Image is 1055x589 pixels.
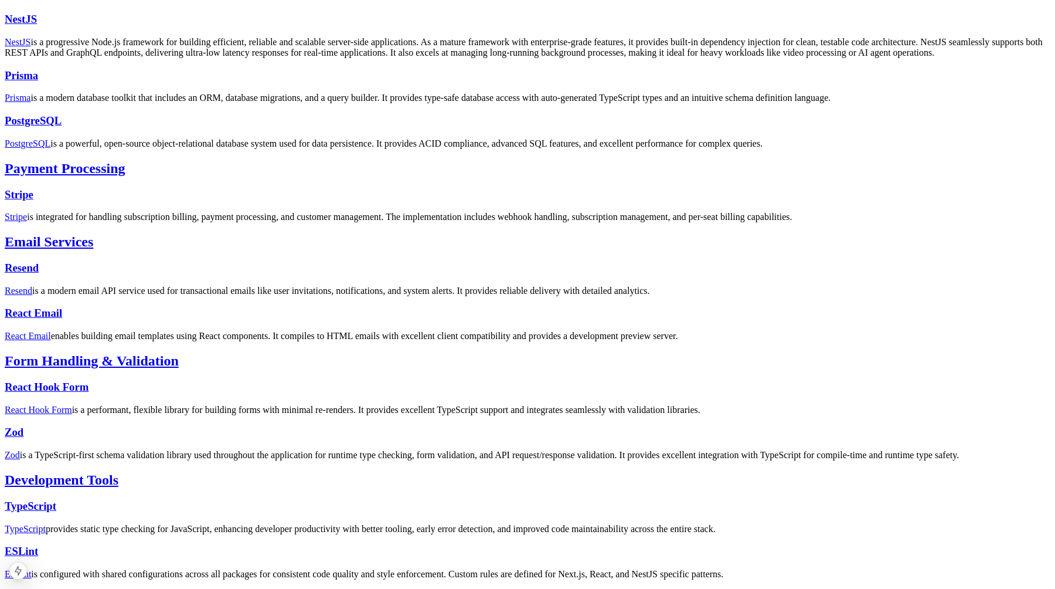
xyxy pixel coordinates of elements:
p: is a performant, flexible library for building forms with minimal re-renders. It provides excelle... [5,405,1050,415]
a: PostgreSQL [5,114,62,127]
a: Email Services [5,234,93,249]
p: is a modern email API service used for transactional emails like user invitations, notifications,... [5,286,1050,296]
a: Stripe [5,212,27,222]
a: React Email [5,307,62,319]
a: Payment Processing [5,161,125,176]
a: Prisma [5,93,30,103]
p: provides static type checking for JavaScript, enhancing developer productivity with better toolin... [5,524,1050,534]
a: React Hook Form [5,405,72,415]
a: Form Handling & Validation [5,353,179,368]
a: Resend [5,262,39,274]
p: is a TypeScript-first schema validation library used throughout the application for runtime type ... [5,450,1050,461]
a: Stripe [5,188,33,201]
a: TypeScript [5,500,56,512]
a: React Email [5,331,51,341]
a: NestJS [5,13,37,25]
p: enables building email templates using React components. It compiles to HTML emails with excellen... [5,331,1050,341]
a: PostgreSQL [5,138,50,148]
p: is configured with shared configurations across all packages for consistent code quality and styl... [5,569,1050,580]
a: Prisma [5,69,38,82]
p: is a powerful, open-source object-relational database system used for data persistence. It provid... [5,138,1050,149]
a: NestJS [5,37,30,47]
a: Development Tools [5,472,118,488]
a: Zod [5,450,20,460]
a: ESLint [5,545,38,557]
p: is a progressive Node.js framework for building efficient, reliable and scalable server-side appl... [5,37,1050,58]
p: is a modern database toolkit that includes an ORM, database migrations, and a query builder. It p... [5,93,1050,103]
a: TypeScript [5,524,46,534]
a: Zod [5,426,23,438]
a: ESLint [5,569,31,579]
p: is integrated for handling subscription billing, payment processing, and customer management. The... [5,212,1050,222]
a: React Hook Form [5,381,89,393]
a: Resend [5,286,32,296]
